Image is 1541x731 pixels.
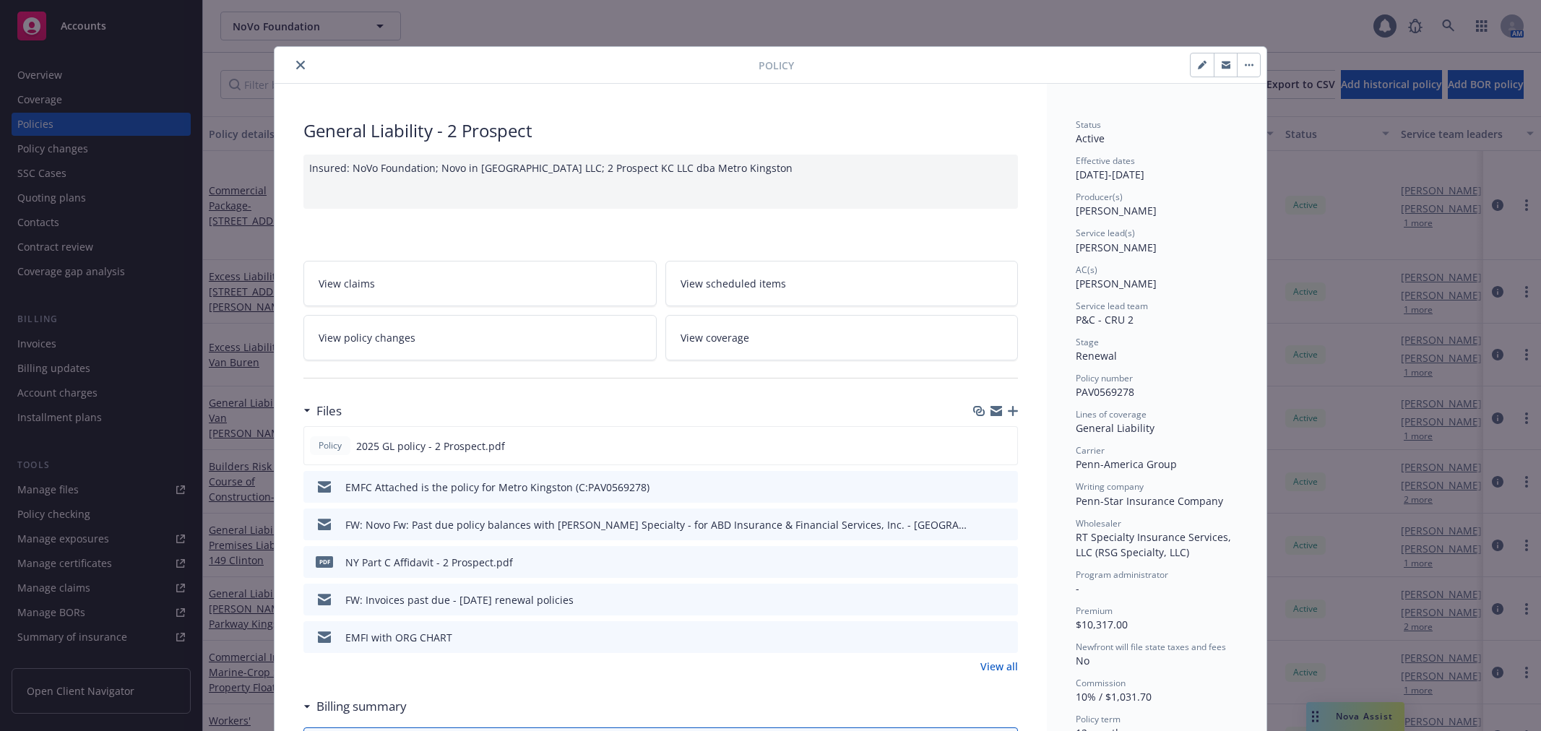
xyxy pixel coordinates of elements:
[1076,204,1157,217] span: [PERSON_NAME]
[319,276,375,291] span: View claims
[316,439,345,452] span: Policy
[681,330,749,345] span: View coverage
[316,697,407,716] h3: Billing summary
[303,261,657,306] a: View claims
[345,555,513,570] div: NY Part C Affidavit - 2 Prospect.pdf
[303,402,342,420] div: Files
[1076,277,1157,290] span: [PERSON_NAME]
[1076,690,1152,704] span: 10% / $1,031.70
[1076,336,1099,348] span: Stage
[316,556,333,567] span: pdf
[759,58,794,73] span: Policy
[1076,568,1168,581] span: Program administrator
[1076,264,1097,276] span: AC(s)
[975,438,987,454] button: download file
[1076,241,1157,254] span: [PERSON_NAME]
[1076,654,1089,667] span: No
[303,155,1018,209] div: Insured: NoVo Foundation; Novo in [GEOGRAPHIC_DATA] LLC; 2 Prospect KC LLC dba Metro Kingston
[356,438,505,454] span: 2025 GL policy - 2 Prospect.pdf
[1076,641,1226,653] span: Newfront will file state taxes and fees
[1076,155,1135,167] span: Effective dates
[345,630,452,645] div: EMFI with ORG CHART
[316,402,342,420] h3: Files
[1076,517,1121,529] span: Wholesaler
[976,555,988,570] button: download file
[1076,372,1133,384] span: Policy number
[1076,581,1079,595] span: -
[1076,605,1113,617] span: Premium
[1076,408,1147,420] span: Lines of coverage
[976,517,988,532] button: download file
[1076,494,1223,508] span: Penn-Star Insurance Company
[1076,349,1117,363] span: Renewal
[319,330,415,345] span: View policy changes
[345,592,574,607] div: FW: Invoices past due - [DATE] renewal policies
[345,480,649,495] div: EMFC Attached is the policy for Metro Kingston (C:PAV0569278)
[1076,457,1177,471] span: Penn-America Group
[999,555,1012,570] button: preview file
[1076,677,1126,689] span: Commission
[303,118,1018,143] div: General Liability - 2 Prospect
[999,480,1012,495] button: preview file
[1076,618,1128,631] span: $10,317.00
[998,438,1011,454] button: preview file
[1076,530,1234,559] span: RT Specialty Insurance Services, LLC (RSG Specialty, LLC)
[1076,385,1134,399] span: PAV0569278
[1076,480,1144,493] span: Writing company
[345,517,970,532] div: FW: Novo Fw: Past due policy balances with [PERSON_NAME] Specialty - for ABD Insurance & Financia...
[1076,713,1121,725] span: Policy term
[665,315,1019,360] a: View coverage
[1076,227,1135,239] span: Service lead(s)
[1076,155,1238,182] div: [DATE] - [DATE]
[976,630,988,645] button: download file
[980,659,1018,674] a: View all
[1076,444,1105,457] span: Carrier
[999,592,1012,607] button: preview file
[999,630,1012,645] button: preview file
[303,697,407,716] div: Billing summary
[999,517,1012,532] button: preview file
[976,592,988,607] button: download file
[665,261,1019,306] a: View scheduled items
[1076,420,1238,436] div: General Liability
[1076,300,1148,312] span: Service lead team
[1076,131,1105,145] span: Active
[1076,118,1101,131] span: Status
[303,315,657,360] a: View policy changes
[681,276,786,291] span: View scheduled items
[976,480,988,495] button: download file
[1076,191,1123,203] span: Producer(s)
[1076,313,1134,326] span: P&C - CRU 2
[292,56,309,74] button: close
